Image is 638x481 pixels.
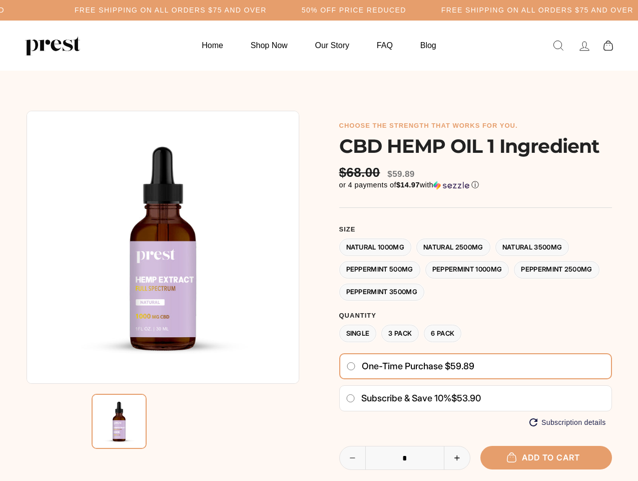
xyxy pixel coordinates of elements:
a: Shop Now [238,36,300,55]
label: Peppermint 2500MG [514,261,599,279]
h5: 50% OFF PRICE REDUCED [302,6,406,15]
img: Sezzle [433,181,469,190]
h5: Free Shipping on all orders $75 and over [75,6,267,15]
a: FAQ [364,36,405,55]
h5: Free Shipping on all orders $75 and over [441,6,633,15]
span: $68.00 [339,165,383,180]
input: One-time purchase $59.89 [346,362,356,370]
label: 3 Pack [381,325,419,342]
label: Natural 2500MG [416,238,490,256]
label: 6 Pack [424,325,461,342]
span: Subscription details [541,418,605,427]
div: or 4 payments of with [339,180,612,190]
button: Reduce item quantity by one [340,446,366,469]
input: quantity [340,446,470,470]
a: Our Story [303,36,362,55]
span: Subscribe & save 10% [361,393,451,403]
label: Single [339,325,377,342]
button: Subscription details [529,418,605,427]
a: Home [189,36,236,55]
ul: Primary [189,36,448,55]
h1: CBD HEMP OIL 1 Ingredient [339,135,612,157]
span: One-time purchase $59.89 [362,361,474,372]
button: Add to cart [480,446,612,469]
span: $59.89 [387,169,414,179]
label: Natural 3500MG [495,238,569,256]
label: Peppermint 500MG [339,261,420,279]
label: Peppermint 3500MG [339,284,425,301]
h6: choose the strength that works for you. [339,122,612,130]
label: Peppermint 1000MG [425,261,509,279]
button: Increase item quantity by one [444,446,470,469]
input: Subscribe & save 10%$53.90 [346,394,355,402]
label: Natural 1000MG [339,238,412,256]
span: $53.90 [451,393,481,403]
img: CBD HEMP OIL 1 Ingredient [27,111,299,384]
span: $14.97 [396,181,420,189]
label: Quantity [339,312,612,320]
img: CBD HEMP OIL 1 Ingredient [92,394,147,449]
div: or 4 payments of$14.97withSezzle Click to learn more about Sezzle [339,180,612,190]
img: PREST ORGANICS [25,36,80,56]
label: Size [339,225,612,233]
span: Add to cart [512,452,580,462]
a: Blog [408,36,449,55]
